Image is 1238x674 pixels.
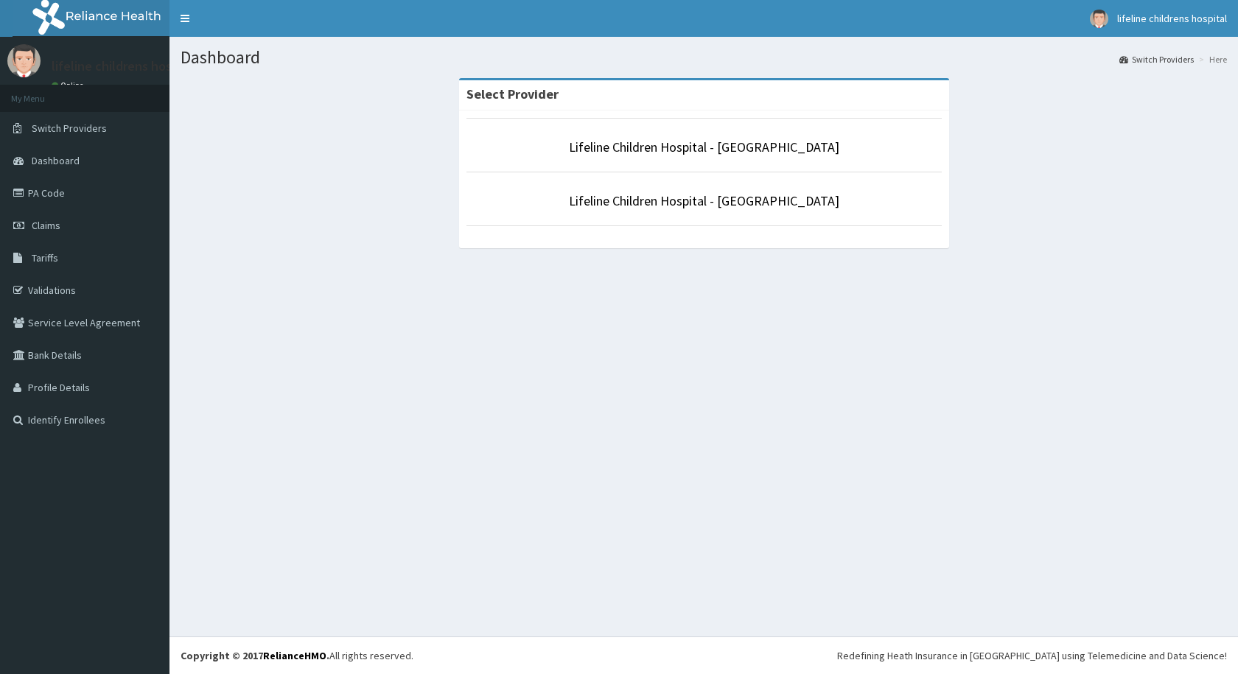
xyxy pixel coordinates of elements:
[52,60,198,73] p: lifeline childrens hospital
[263,649,326,662] a: RelianceHMO
[569,192,839,209] a: Lifeline Children Hospital - [GEOGRAPHIC_DATA]
[1117,12,1227,25] span: lifeline childrens hospital
[7,44,41,77] img: User Image
[32,154,80,167] span: Dashboard
[1119,53,1194,66] a: Switch Providers
[169,636,1238,674] footer: All rights reserved.
[569,138,839,155] a: Lifeline Children Hospital - [GEOGRAPHIC_DATA]
[32,219,60,232] span: Claims
[1090,10,1108,28] img: User Image
[52,80,87,91] a: Online
[32,122,107,135] span: Switch Providers
[181,48,1227,67] h1: Dashboard
[181,649,329,662] strong: Copyright © 2017 .
[837,648,1227,663] div: Redefining Heath Insurance in [GEOGRAPHIC_DATA] using Telemedicine and Data Science!
[1195,53,1227,66] li: Here
[32,251,58,264] span: Tariffs
[466,85,559,102] strong: Select Provider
